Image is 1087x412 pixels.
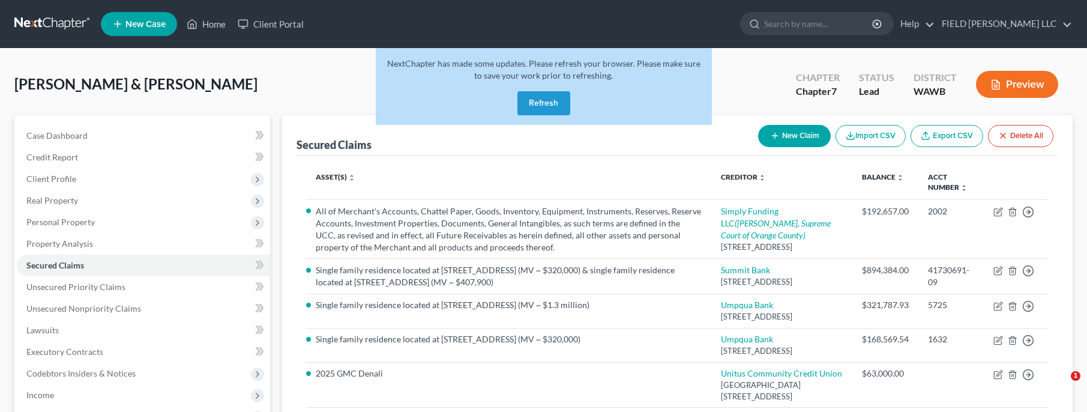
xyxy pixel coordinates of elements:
[721,241,843,253] div: [STREET_ADDRESS]
[859,85,894,98] div: Lead
[17,276,270,298] a: Unsecured Priority Claims
[928,333,974,345] div: 1632
[26,260,84,270] span: Secured Claims
[862,172,904,181] a: Balance unfold_more
[831,85,837,97] span: 7
[26,152,78,162] span: Credit Report
[862,264,909,276] div: $894,384.00
[862,333,909,345] div: $168,569.54
[721,334,773,344] a: Umpqua Bank
[897,174,904,181] i: unfold_more
[316,299,702,311] li: Single family residence located at [STREET_ADDRESS] (MV ~ $1.3 million)
[1046,371,1075,400] iframe: Intercom live chat
[928,299,974,311] div: 5725
[862,299,909,311] div: $321,787.93
[17,125,270,147] a: Case Dashboard
[976,71,1058,98] button: Preview
[26,368,136,378] span: Codebtors Insiders & Notices
[26,282,125,292] span: Unsecured Priority Claims
[721,380,843,402] div: [GEOGRAPHIC_DATA][STREET_ADDRESS]
[721,345,843,357] div: [STREET_ADDRESS]
[125,20,166,29] span: New Case
[836,125,906,147] button: Import CSV
[914,71,957,85] div: District
[764,13,874,35] input: Search by name...
[721,300,773,310] a: Umpqua Bank
[928,205,974,217] div: 2002
[721,276,843,288] div: [STREET_ADDRESS]
[26,130,88,141] span: Case Dashboard
[26,217,95,227] span: Personal Property
[26,390,54,400] span: Income
[26,174,76,184] span: Client Profile
[721,172,766,181] a: Creditor unfold_more
[26,195,78,205] span: Real Property
[17,341,270,363] a: Executory Contracts
[348,174,355,181] i: unfold_more
[796,71,840,85] div: Chapter
[894,13,935,35] a: Help
[17,147,270,168] a: Credit Report
[796,85,840,98] div: Chapter
[721,206,831,240] a: Simply Funding LLC([PERSON_NAME], Supreme Court of Orange County)
[914,85,957,98] div: WAWB
[316,368,702,380] li: 2025 GMC Denali
[17,298,270,320] a: Unsecured Nonpriority Claims
[316,172,355,181] a: Asset(s) unfold_more
[26,303,141,314] span: Unsecured Nonpriority Claims
[862,205,909,217] div: $192,657.00
[26,238,93,249] span: Property Analysis
[936,13,1072,35] a: FIELD [PERSON_NAME] LLC
[316,264,702,288] li: Single family residence located at [STREET_ADDRESS] (MV ~ $320,000) & single family residence loc...
[928,172,968,192] a: Acct Number unfold_more
[232,13,310,35] a: Client Portal
[17,233,270,255] a: Property Analysis
[1071,371,1080,381] span: 1
[26,325,59,335] span: Lawsuits
[316,333,702,345] li: Single family residence located at [STREET_ADDRESS] (MV ~ $320,000)
[960,184,968,192] i: unfold_more
[928,264,974,288] div: 41730691-09
[181,13,232,35] a: Home
[859,71,894,85] div: Status
[17,320,270,341] a: Lawsuits
[988,125,1053,147] button: Delete All
[14,75,257,92] span: [PERSON_NAME] & [PERSON_NAME]
[17,255,270,276] a: Secured Claims
[721,368,842,378] a: Unitus Community Credit Union
[862,368,909,380] div: $63,000.00
[759,174,766,181] i: unfold_more
[911,125,983,147] a: Export CSV
[517,91,570,115] button: Refresh
[316,205,702,253] li: All of Merchant's Accounts, Chattel Paper, Goods, Inventory, Equipment, Instruments, Reserves, Re...
[758,125,831,147] button: New Claim
[26,347,103,357] span: Executory Contracts
[721,311,843,323] div: [STREET_ADDRESS]
[721,218,831,240] i: ([PERSON_NAME], Supreme Court of Orange County)
[721,265,770,275] a: Summit Bank
[297,138,372,152] div: Secured Claims
[387,58,700,80] span: NextChapter has made some updates. Please refresh your browser. Please make sure to save your wor...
